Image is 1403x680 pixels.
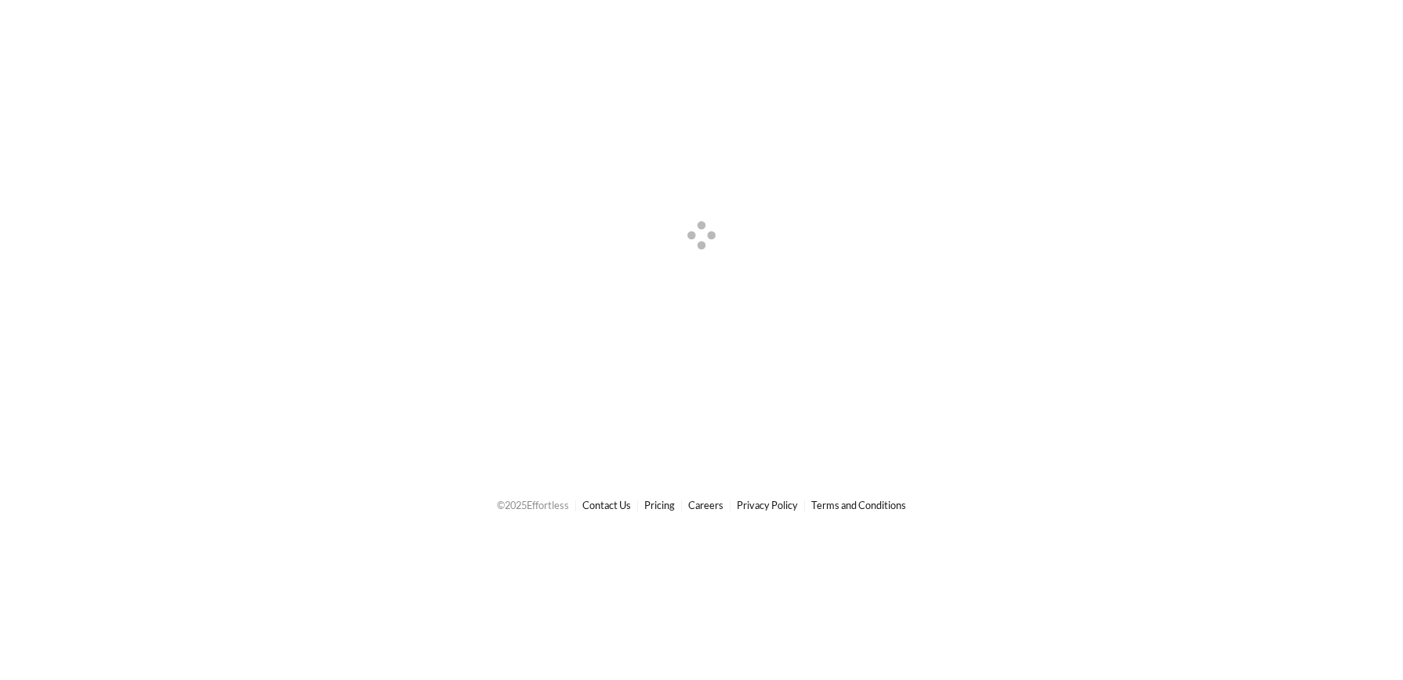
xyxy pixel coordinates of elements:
a: Careers [688,499,723,511]
a: Contact Us [582,499,631,511]
a: Terms and Conditions [811,499,906,511]
span: © 2025 Effortless [497,499,569,511]
a: Pricing [644,499,675,511]
a: Privacy Policy [737,499,798,511]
